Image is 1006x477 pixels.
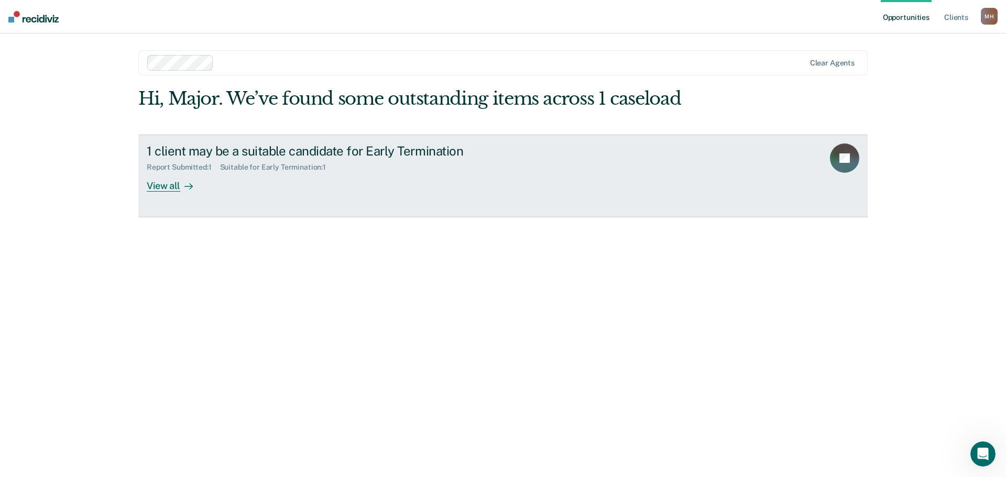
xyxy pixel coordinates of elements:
[220,163,335,172] div: Suitable for Early Termination : 1
[981,8,998,25] button: MH
[981,8,998,25] div: M H
[970,441,996,467] iframe: Intercom live chat
[810,59,855,68] div: Clear agents
[147,143,515,159] div: 1 client may be a suitable candidate for Early Termination
[147,171,205,192] div: View all
[138,135,868,217] a: 1 client may be a suitable candidate for Early TerminationReport Submitted:1Suitable for Early Te...
[8,11,59,23] img: Recidiviz
[147,163,220,172] div: Report Submitted : 1
[138,88,722,109] div: Hi, Major. We’ve found some outstanding items across 1 caseload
